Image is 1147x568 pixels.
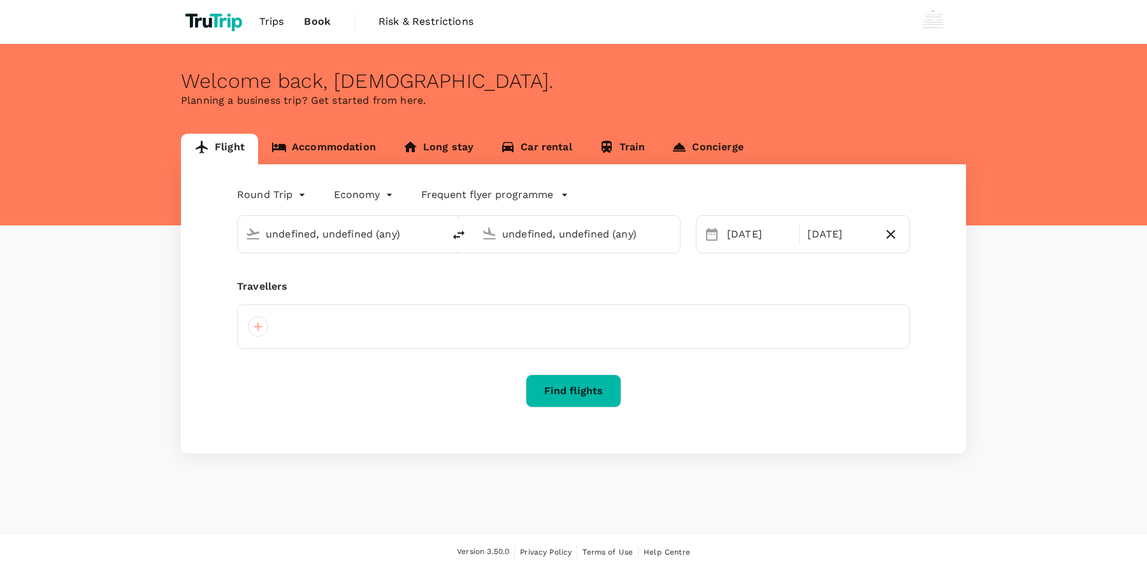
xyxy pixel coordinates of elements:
[722,222,797,247] div: [DATE]
[644,548,690,557] span: Help Centre
[526,374,621,408] button: Find flights
[586,134,659,164] a: Train
[582,545,633,559] a: Terms of Use
[237,185,308,205] div: Round Trip
[502,224,653,244] input: Going to
[671,232,674,235] button: Open
[457,546,509,558] span: Version 3.50.0
[582,548,633,557] span: Terms of Use
[520,545,572,559] a: Privacy Policy
[389,134,487,164] a: Long stay
[181,69,966,93] div: Welcome back , [DEMOGRAPHIC_DATA] .
[487,134,586,164] a: Car rental
[644,545,690,559] a: Help Centre
[181,134,258,164] a: Flight
[658,134,756,164] a: Concierge
[444,220,474,250] button: delete
[334,185,396,205] div: Economy
[237,279,910,294] div: Travellers
[304,14,331,29] span: Book
[802,222,877,247] div: [DATE]
[435,232,437,235] button: Open
[266,224,417,244] input: Depart from
[520,548,572,557] span: Privacy Policy
[379,14,473,29] span: Risk & Restrictions
[421,187,568,202] button: Frequent flyer programme
[421,187,553,202] p: Frequent flyer programme
[258,134,389,164] a: Accommodation
[920,9,946,34] img: Wisnu Wiranata
[259,14,284,29] span: Trips
[181,8,249,36] img: TruTrip logo
[181,93,966,108] p: Planning a business trip? Get started from here.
